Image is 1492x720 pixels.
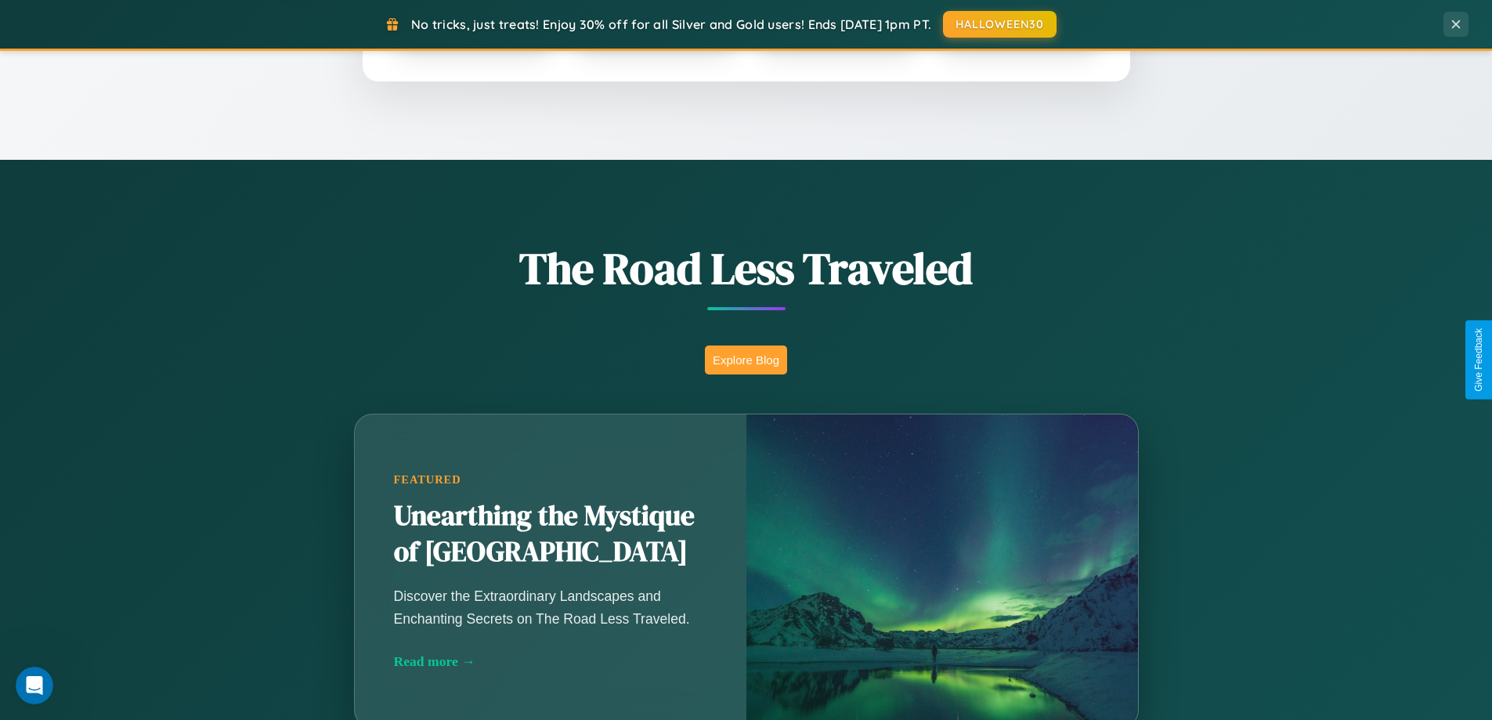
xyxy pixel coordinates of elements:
button: Explore Blog [705,346,787,374]
iframe: Intercom live chat [16,667,53,704]
button: HALLOWEEN30 [943,11,1057,38]
div: Featured [394,473,707,487]
div: Give Feedback [1473,328,1484,392]
span: No tricks, just treats! Enjoy 30% off for all Silver and Gold users! Ends [DATE] 1pm PT. [411,16,931,32]
h2: Unearthing the Mystique of [GEOGRAPHIC_DATA] [394,498,707,570]
div: Read more → [394,653,707,670]
p: Discover the Extraordinary Landscapes and Enchanting Secrets on The Road Less Traveled. [394,585,707,629]
h1: The Road Less Traveled [276,238,1216,298]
